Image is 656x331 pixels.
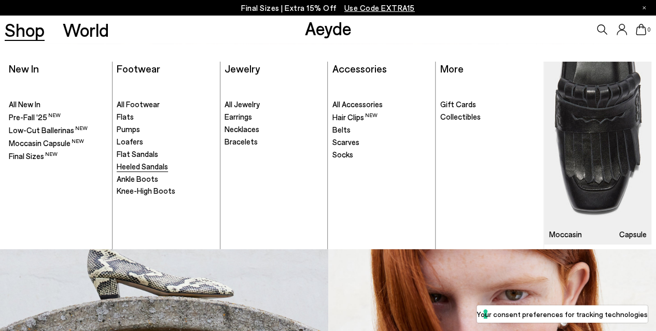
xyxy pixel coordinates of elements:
[9,151,107,162] a: Final Sizes
[332,125,351,134] span: Belts
[225,112,252,121] span: Earrings
[225,62,260,75] a: Jewelry
[646,27,651,33] span: 0
[9,62,39,75] a: New In
[117,174,158,183] span: Ankle Boots
[117,162,215,172] a: Heeled Sandals
[9,138,84,148] span: Moccasin Capsule
[332,62,387,75] a: Accessories
[117,137,143,146] span: Loafers
[440,62,464,75] a: More
[332,150,353,159] span: Socks
[636,24,646,35] a: 0
[117,112,134,121] span: Flats
[117,62,160,75] a: Footwear
[225,99,260,109] span: All Jewelry
[63,21,109,39] a: World
[117,149,215,160] a: Flat Sandals
[544,62,651,244] a: Moccasin Capsule
[117,124,140,134] span: Pumps
[332,112,431,123] a: Hair Clips
[477,309,648,320] label: Your consent preferences for tracking technologies
[549,231,582,238] h3: Moccasin
[9,112,107,123] a: Pre-Fall '25
[332,150,431,160] a: Socks
[9,138,107,149] a: Moccasin Capsule
[304,17,351,39] a: Aeyde
[9,125,107,136] a: Low-Cut Ballerinas
[332,99,383,109] span: All Accessories
[332,137,359,147] span: Scarves
[225,124,323,135] a: Necklaces
[117,99,160,109] span: All Footwear
[117,112,215,122] a: Flats
[477,305,648,323] button: Your consent preferences for tracking technologies
[117,149,158,159] span: Flat Sandals
[117,186,175,195] span: Knee-High Boots
[332,99,431,110] a: All Accessories
[440,99,476,109] span: Gift Cards
[117,186,215,196] a: Knee-High Boots
[332,125,431,135] a: Belts
[344,3,415,12] span: Navigate to /collections/ss25-final-sizes
[9,151,58,161] span: Final Sizes
[332,112,378,122] span: Hair Clips
[117,137,215,147] a: Loafers
[225,99,323,110] a: All Jewelry
[9,99,40,109] span: All New In
[440,99,539,110] a: Gift Cards
[117,99,215,110] a: All Footwear
[241,2,415,15] p: Final Sizes | Extra 15% Off
[117,124,215,135] a: Pumps
[225,137,258,146] span: Bracelets
[9,112,61,122] span: Pre-Fall '25
[225,124,259,134] span: Necklaces
[117,162,168,171] span: Heeled Sandals
[332,137,431,148] a: Scarves
[619,231,647,238] h3: Capsule
[440,112,539,122] a: Collectibles
[544,62,651,244] img: Mobile_e6eede4d-78b8-4bd1-ae2a-4197e375e133_900x.jpg
[117,174,215,184] a: Ankle Boots
[9,125,88,135] span: Low-Cut Ballerinas
[225,137,323,147] a: Bracelets
[5,21,45,39] a: Shop
[9,99,107,110] a: All New In
[440,112,481,121] span: Collectibles
[225,112,323,122] a: Earrings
